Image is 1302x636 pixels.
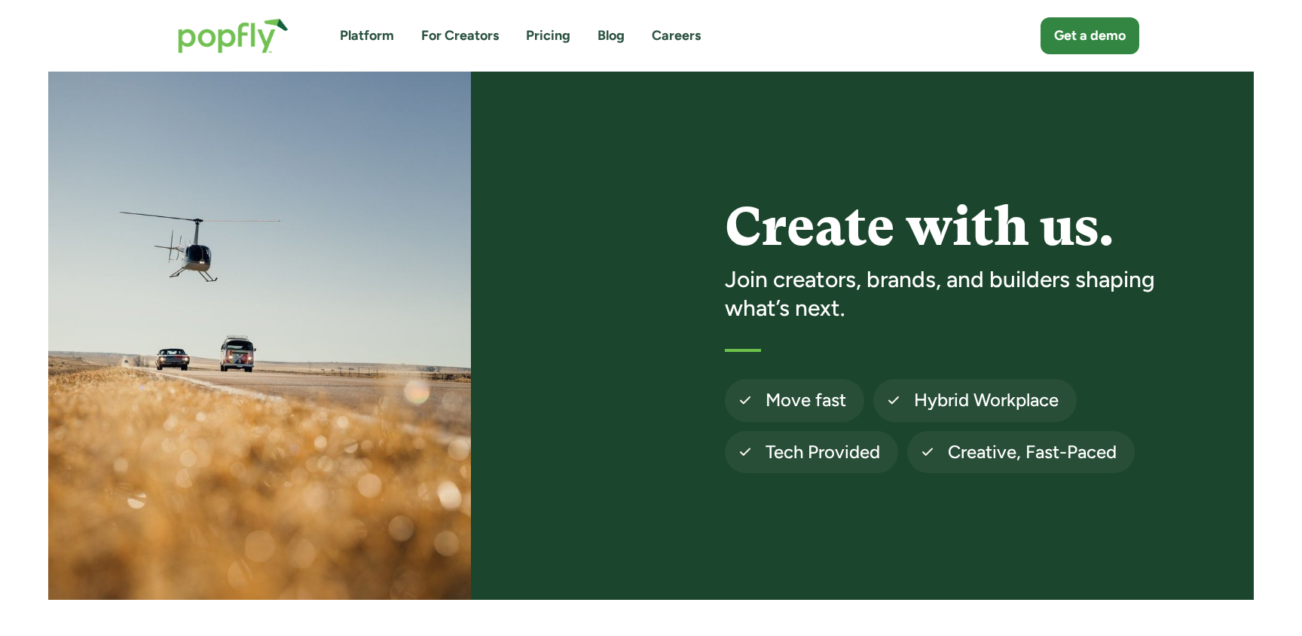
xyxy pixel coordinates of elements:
h3: Join creators, brands, and builders shaping what’s next. [725,265,1180,322]
a: Pricing [526,26,570,45]
div: Get a demo [1054,26,1126,45]
a: For Creators [421,26,499,45]
a: Get a demo [1041,17,1139,54]
a: Platform [340,26,394,45]
a: Careers [652,26,701,45]
a: Blog [598,26,625,45]
h1: Create with us. [725,198,1180,256]
h4: Tech Provided [766,440,880,464]
h4: Hybrid Workplace [914,388,1059,412]
h4: Move fast [766,388,846,412]
h4: Creative, Fast-Paced [948,440,1117,464]
a: home [163,3,304,69]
